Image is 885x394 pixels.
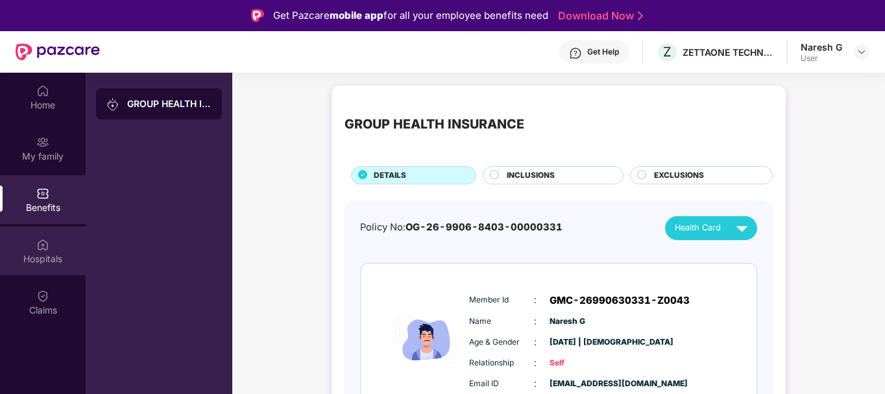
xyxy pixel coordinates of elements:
[550,336,614,349] span: [DATE] | [DEMOGRAPHIC_DATA]
[665,216,757,240] button: Health Card
[534,335,537,349] span: :
[558,9,639,23] a: Download Now
[106,98,119,111] img: svg+xml;base64,PHN2ZyB3aWR0aD0iMjAiIGhlaWdodD0iMjAiIHZpZXdCb3g9IjAgMCAyMCAyMCIgZmlsbD0ibm9uZSIgeG...
[534,376,537,391] span: :
[550,378,614,390] span: [EMAIL_ADDRESS][DOMAIN_NAME]
[16,43,100,60] img: New Pazcare Logo
[801,41,842,53] div: Naresh G
[374,169,406,182] span: DETAILS
[638,9,643,23] img: Stroke
[36,84,49,97] img: svg+xml;base64,PHN2ZyBpZD0iSG9tZSIgeG1sbnM9Imh0dHA6Ly93d3cudzMub3JnLzIwMDAvc3ZnIiB3aWR0aD0iMjAiIG...
[127,97,212,110] div: GROUP HEALTH INSURANCE
[469,315,534,328] span: Name
[36,187,49,200] img: svg+xml;base64,PHN2ZyBpZD0iQmVuZWZpdHMiIHhtbG5zPSJodHRwOi8vd3d3LnczLm9yZy8yMDAwL3N2ZyIgd2lkdGg9Ij...
[534,314,537,328] span: :
[550,357,614,369] span: Self
[550,315,614,328] span: Naresh G
[469,378,534,390] span: Email ID
[856,47,867,57] img: svg+xml;base64,PHN2ZyBpZD0iRHJvcGRvd24tMzJ4MzIiIHhtbG5zPSJodHRwOi8vd3d3LnczLm9yZy8yMDAwL3N2ZyIgd2...
[663,44,672,60] span: Z
[534,293,537,307] span: :
[36,136,49,149] img: svg+xml;base64,PHN2ZyB3aWR0aD0iMjAiIGhlaWdodD0iMjAiIHZpZXdCb3g9IjAgMCAyMCAyMCIgZmlsbD0ibm9uZSIgeG...
[406,221,563,233] span: OG-26-9906-8403-00000331
[587,47,619,57] div: Get Help
[273,8,548,23] div: Get Pazcare for all your employee benefits need
[550,293,690,308] span: GMC-26990630331-Z0043
[251,9,264,22] img: Logo
[507,169,555,182] span: INCLUSIONS
[569,47,582,60] img: svg+xml;base64,PHN2ZyBpZD0iSGVscC0zMngzMiIgeG1sbnM9Imh0dHA6Ly93d3cudzMub3JnLzIwMDAvc3ZnIiB3aWR0aD...
[345,114,524,134] div: GROUP HEALTH INSURANCE
[36,289,49,302] img: svg+xml;base64,PHN2ZyBpZD0iQ2xhaW0iIHhtbG5zPSJodHRwOi8vd3d3LnczLm9yZy8yMDAwL3N2ZyIgd2lkdGg9IjIwIi...
[36,238,49,251] img: svg+xml;base64,PHN2ZyBpZD0iSG9zcGl0YWxzIiB4bWxucz0iaHR0cDovL3d3dy53My5vcmcvMjAwMC9zdmciIHdpZHRoPS...
[534,356,537,370] span: :
[469,336,534,349] span: Age & Gender
[469,357,534,369] span: Relationship
[469,294,534,306] span: Member Id
[683,46,773,58] div: ZETTAONE TECHNOLOGIES INDIA PRIVATE LIMITED
[731,217,753,240] img: svg+xml;base64,PHN2ZyB4bWxucz0iaHR0cDovL3d3dy53My5vcmcvMjAwMC9zdmciIHZpZXdCb3g9IjAgMCAyNCAyNCIgd2...
[654,169,704,182] span: EXCLUSIONS
[675,221,721,234] span: Health Card
[360,220,563,235] div: Policy No:
[801,53,842,64] div: User
[330,9,383,21] strong: mobile app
